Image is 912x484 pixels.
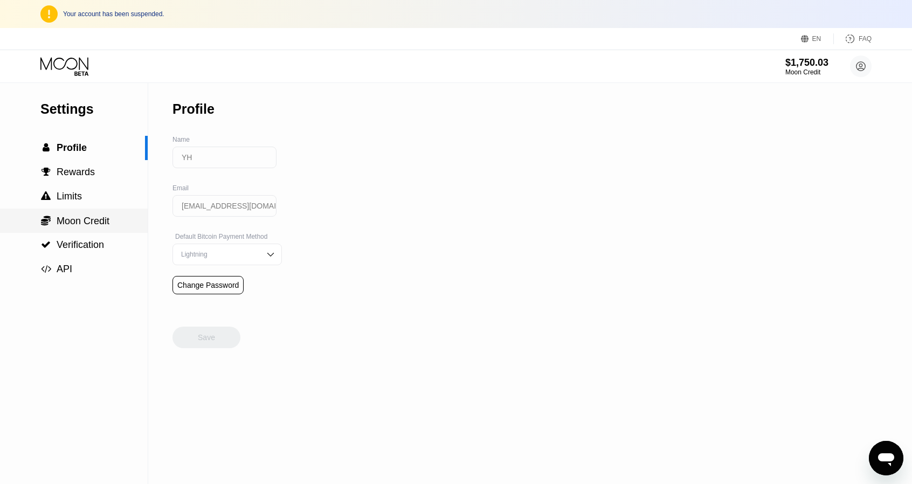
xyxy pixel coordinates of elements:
div: FAQ [859,35,872,43]
iframe: 用于启动消息传送窗口的按钮，正在对话 [869,441,903,475]
div: Change Password [172,276,244,294]
span:  [42,167,51,177]
div: FAQ [834,33,872,44]
span:  [41,191,51,201]
div:  [40,167,51,177]
div: Your account has been suspended. [63,10,872,18]
div: $1,750.03Moon Credit [785,57,828,76]
div:  [40,191,51,201]
div: Settings [40,101,148,117]
span:  [43,143,50,153]
div: Name [172,136,282,143]
span: Moon Credit [57,216,109,226]
span: Limits [57,191,82,202]
div: Profile [172,101,215,117]
div:  [40,143,51,153]
span: Rewards [57,167,95,177]
div: EN [812,35,821,43]
div:  [40,264,51,274]
div: Moon Credit [785,68,828,76]
span: API [57,264,72,274]
span: Verification [57,239,104,250]
div: Lightning [178,251,260,258]
span:  [41,264,51,274]
div: Change Password [177,281,239,289]
span:  [41,215,51,226]
span:  [41,240,51,250]
div:  [40,215,51,226]
div: EN [801,33,834,44]
span: Profile [57,142,87,153]
div: Default Bitcoin Payment Method [172,233,282,240]
div:  [40,240,51,250]
div: Email [172,184,282,192]
div: $1,750.03 [785,57,828,68]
